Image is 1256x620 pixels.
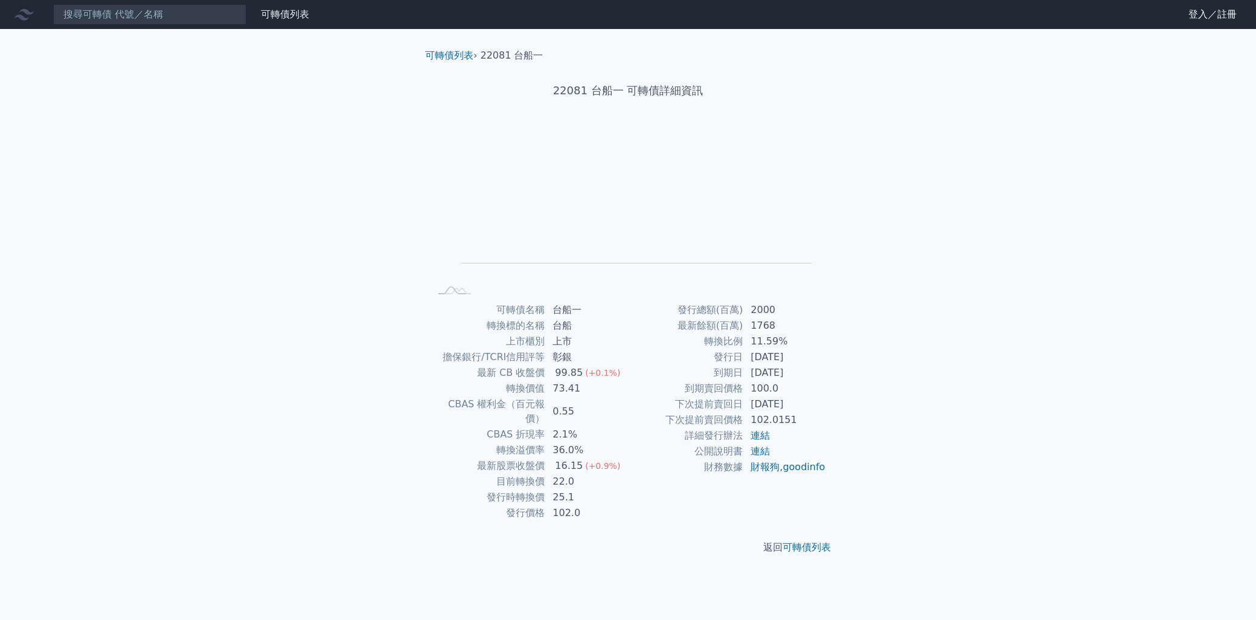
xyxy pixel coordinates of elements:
[1179,5,1246,24] a: 登入／註冊
[743,396,826,412] td: [DATE]
[628,459,743,475] td: 財務數據
[743,349,826,365] td: [DATE]
[628,428,743,444] td: 詳細發行辦法
[450,137,812,281] g: Chart
[545,381,628,396] td: 73.41
[545,396,628,427] td: 0.55
[628,381,743,396] td: 到期賣回價格
[783,461,825,473] a: goodinfo
[545,505,628,521] td: 102.0
[545,489,628,505] td: 25.1
[743,412,826,428] td: 102.0151
[783,541,831,553] a: 可轉債列表
[628,318,743,334] td: 最新餘額(百萬)
[430,505,545,521] td: 發行價格
[628,302,743,318] td: 發行總額(百萬)
[743,334,826,349] td: 11.59%
[430,381,545,396] td: 轉換價值
[751,461,780,473] a: 財報狗
[545,318,628,334] td: 台船
[743,459,826,475] td: ,
[430,365,545,381] td: 最新 CB 收盤價
[628,365,743,381] td: 到期日
[430,427,545,442] td: CBAS 折現率
[545,302,628,318] td: 台船一
[430,349,545,365] td: 擔保銀行/TCRI信用評等
[628,396,743,412] td: 下次提前賣回日
[261,8,309,20] a: 可轉債列表
[430,396,545,427] td: CBAS 權利金（百元報價）
[751,430,770,441] a: 連結
[628,412,743,428] td: 下次提前賣回價格
[751,445,770,457] a: 連結
[553,459,585,473] div: 16.15
[585,461,620,471] span: (+0.9%)
[585,368,620,378] span: (+0.1%)
[743,318,826,334] td: 1768
[430,458,545,474] td: 最新股票收盤價
[545,334,628,349] td: 上市
[545,427,628,442] td: 2.1%
[425,50,473,61] a: 可轉債列表
[430,334,545,349] td: 上市櫃別
[743,381,826,396] td: 100.0
[415,82,841,99] h1: 22081 台船一 可轉債詳細資訊
[430,474,545,489] td: 目前轉換價
[430,318,545,334] td: 轉換標的名稱
[628,444,743,459] td: 公開說明書
[545,474,628,489] td: 22.0
[553,366,585,380] div: 99.85
[628,334,743,349] td: 轉換比例
[430,442,545,458] td: 轉換溢價率
[415,540,841,555] p: 返回
[430,489,545,505] td: 發行時轉換價
[53,4,246,25] input: 搜尋可轉債 代號／名稱
[481,48,543,63] li: 22081 台船一
[545,349,628,365] td: 彰銀
[425,48,477,63] li: ›
[628,349,743,365] td: 發行日
[545,442,628,458] td: 36.0%
[743,365,826,381] td: [DATE]
[430,302,545,318] td: 可轉債名稱
[743,302,826,318] td: 2000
